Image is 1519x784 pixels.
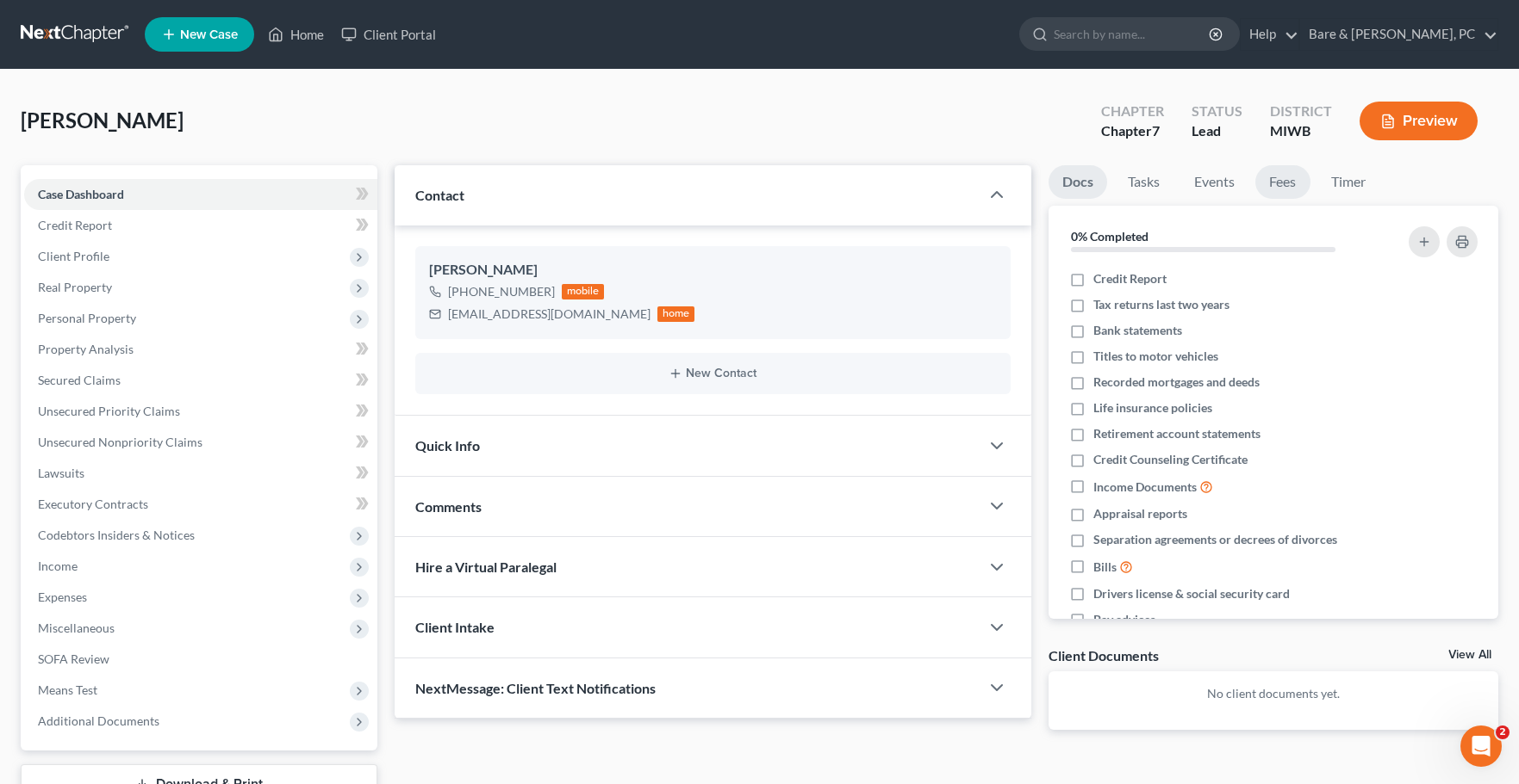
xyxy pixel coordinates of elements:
a: Unsecured Nonpriority Claims [24,427,377,458]
p: No client documents yet. [1062,685,1485,702]
span: 2 [1496,725,1510,739]
button: New Contact [429,367,997,380]
span: Income [38,559,78,573]
a: Fees [1255,165,1310,199]
div: Client Documents [1049,646,1159,664]
span: Expenses [38,590,87,604]
span: Tax returns last two years [1093,296,1230,313]
span: Bills [1093,559,1117,576]
span: Titles to motor vehicles [1093,348,1218,365]
div: MIWB [1270,121,1332,141]
strong: 0% Completed [1071,229,1149,244]
div: Chapter [1101,102,1164,121]
div: [PERSON_NAME] [429,260,997,281]
a: Events [1180,165,1248,199]
span: Bank statements [1093,322,1182,339]
span: Case Dashboard [38,187,124,201]
button: Preview [1360,102,1478,140]
span: Unsecured Priority Claims [38,404,180,418]
iframe: Intercom live chat [1460,725,1502,767]
span: Separation agreements or decrees of divorces [1093,531,1337,548]
span: Recorded mortgages and deeds [1093,373,1260,391]
a: Client Portal [333,19,445,50]
span: Pay advices [1093,611,1155,628]
span: Credit Report [1093,270,1167,287]
span: Additional Documents [38,713,159,728]
div: [EMAIL_ADDRESS][DOMAIN_NAME] [448,306,651,323]
span: SOFA Review [38,651,109,666]
span: [PERSON_NAME] [21,108,184,133]
a: Bare & [PERSON_NAME], PC [1300,19,1497,50]
div: Chapter [1101,121,1164,141]
span: Real Property [38,280,112,294]
a: Home [259,19,333,50]
div: District [1270,102,1332,121]
span: Drivers license & social security card [1093,585,1290,602]
div: Lead [1192,121,1242,141]
div: mobile [562,284,605,299]
a: Property Analysis [24,334,377,365]
a: Timer [1317,165,1379,199]
span: Personal Property [38,311,136,325]
span: Means Test [38,682,97,697]
span: Executory Contracts [38,497,148,511]
span: Credit Counseling Certificate [1093,451,1248,468]
span: Secured Claims [38,373,121,387]
span: Quick Info [415,437,480,454]
span: Income Documents [1093,478,1197,496]
div: home [657,306,695,322]
span: New Case [180,28,238,41]
a: Secured Claims [24,365,377,396]
a: Unsecured Priority Claims [24,396,377,427]
a: Tasks [1114,165,1173,199]
span: Miscellaneous [38,620,115,635]
a: Case Dashboard [24,179,377,210]
a: Lawsuits [24,458,377,489]
a: SOFA Review [24,644,377,675]
span: 7 [1152,122,1160,139]
a: View All [1448,649,1491,661]
span: Lawsuits [38,466,84,480]
span: Hire a Virtual Paralegal [415,559,557,575]
span: Appraisal reports [1093,505,1187,522]
div: Status [1192,102,1242,121]
span: NextMessage: Client Text Notifications [415,680,656,696]
input: Search by name... [1054,18,1211,50]
span: Unsecured Nonpriority Claims [38,435,202,449]
a: Docs [1049,165,1107,199]
span: Codebtors Insiders & Notices [38,528,195,542]
span: Client Intake [415,619,495,635]
span: Property Analysis [38,342,134,356]
span: Comments [415,498,482,515]
a: Credit Report [24,210,377,241]
span: Credit Report [38,218,112,232]
span: Life insurance policies [1093,399,1212,417]
div: [PHONE_NUMBER] [448,283,555,300]
a: Executory Contracts [24,489,377,520]
a: Help [1241,19,1298,50]
span: Retirement account statements [1093,425,1261,442]
span: Contact [415,187,464,203]
span: Client Profile [38,249,109,263]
